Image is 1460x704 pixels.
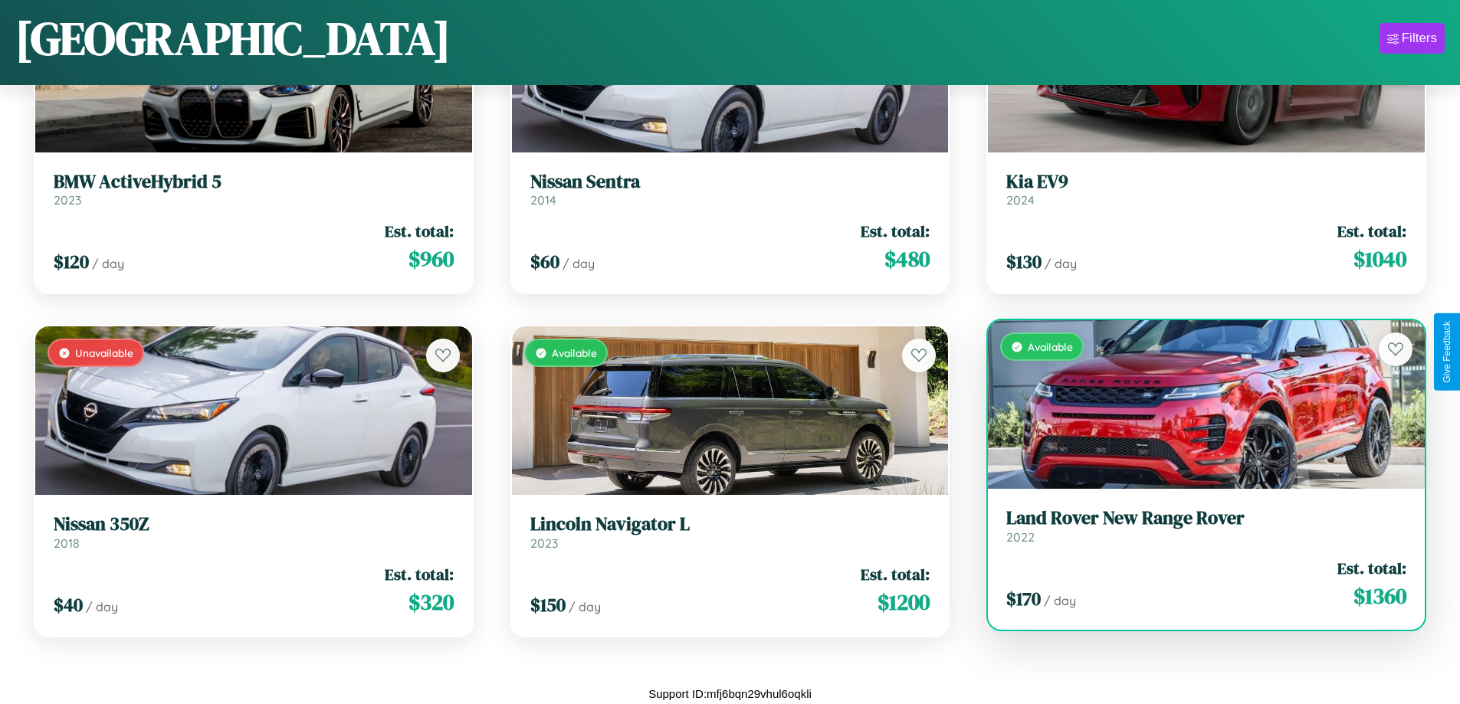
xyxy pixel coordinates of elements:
[1380,23,1445,54] button: Filters
[54,513,454,535] h3: Nissan 350Z
[569,599,601,614] span: / day
[884,244,930,274] span: $ 480
[1044,593,1076,608] span: / day
[1028,340,1073,353] span: Available
[1402,31,1437,46] div: Filters
[54,192,81,208] span: 2023
[1353,581,1406,611] span: $ 1360
[385,220,454,242] span: Est. total:
[54,592,83,617] span: $ 40
[552,346,597,359] span: Available
[54,171,454,193] h3: BMW ActiveHybrid 5
[1006,171,1406,208] a: Kia EV92024
[1006,507,1406,545] a: Land Rover New Range Rover2022
[1006,586,1041,611] span: $ 170
[1442,321,1452,383] div: Give Feedback
[92,256,124,271] span: / day
[54,249,89,274] span: $ 120
[408,244,454,274] span: $ 960
[530,513,930,535] h3: Lincoln Navigator L
[530,171,930,208] a: Nissan Sentra2014
[385,563,454,585] span: Est. total:
[54,535,80,551] span: 2018
[54,513,454,551] a: Nissan 350Z2018
[1337,220,1406,242] span: Est. total:
[530,171,930,193] h3: Nissan Sentra
[530,249,559,274] span: $ 60
[54,171,454,208] a: BMW ActiveHybrid 52023
[530,592,566,617] span: $ 150
[530,513,930,551] a: Lincoln Navigator L2023
[1006,249,1042,274] span: $ 130
[408,587,454,617] span: $ 320
[75,346,133,359] span: Unavailable
[530,192,556,208] span: 2014
[530,535,558,551] span: 2023
[1006,507,1406,529] h3: Land Rover New Range Rover
[563,256,595,271] span: / day
[1006,192,1035,208] span: 2024
[1006,171,1406,193] h3: Kia EV9
[1006,529,1035,545] span: 2022
[15,7,451,70] h1: [GEOGRAPHIC_DATA]
[1045,256,1077,271] span: / day
[86,599,118,614] span: / day
[648,683,812,704] p: Support ID: mfj6bqn29vhul6oqkli
[878,587,930,617] span: $ 1200
[861,563,930,585] span: Est. total:
[1337,557,1406,579] span: Est. total:
[861,220,930,242] span: Est. total:
[1353,244,1406,274] span: $ 1040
